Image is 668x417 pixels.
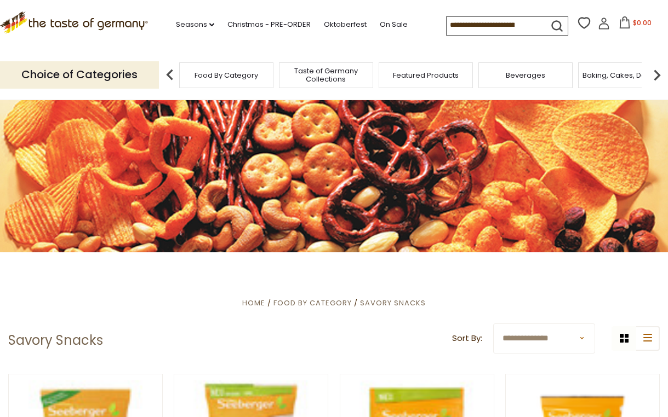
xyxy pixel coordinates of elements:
[506,71,545,79] a: Beverages
[324,19,367,31] a: Oktoberfest
[273,298,352,308] a: Food By Category
[583,71,667,79] a: Baking, Cakes, Desserts
[8,332,103,349] h1: Savory Snacks
[282,67,370,83] a: Taste of Germany Collections
[227,19,311,31] a: Christmas - PRE-ORDER
[452,332,482,345] label: Sort By:
[159,64,181,86] img: previous arrow
[633,18,652,27] span: $0.00
[646,64,668,86] img: next arrow
[380,19,408,31] a: On Sale
[176,19,214,31] a: Seasons
[612,16,659,33] button: $0.00
[393,71,459,79] a: Featured Products
[242,298,265,308] a: Home
[195,71,258,79] a: Food By Category
[360,298,426,308] a: Savory Snacks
